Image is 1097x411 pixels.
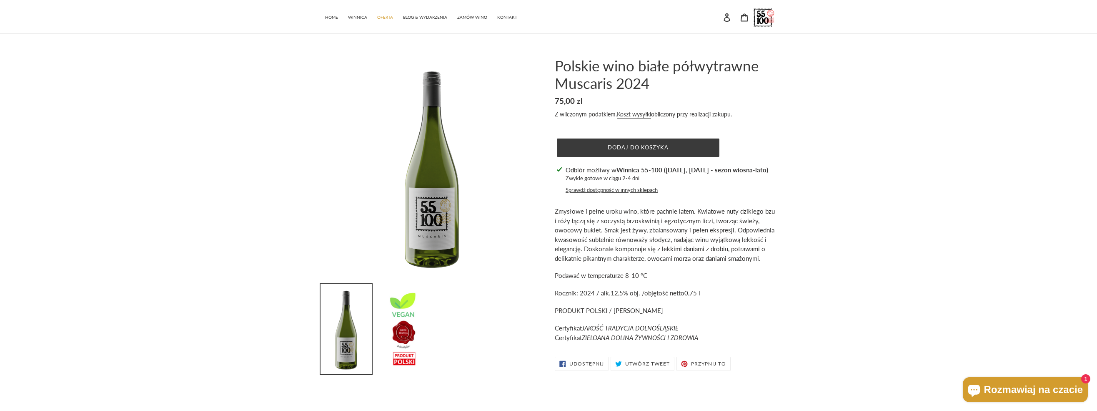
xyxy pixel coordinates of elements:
[644,289,684,297] span: objętość netto
[691,361,726,366] span: Przypnij to
[566,186,658,194] button: Sprawdź dostępność w innych sklepach
[403,15,447,20] span: BLOG & WYDARZENIA
[566,174,768,183] p: Zwykle gotowe w ciągu 2-4 dni
[370,57,494,278] img: Polskie wino białe półwytrawne Muscaris 2024
[555,96,583,106] span: 75,00 zl
[625,361,670,366] span: Utwórz tweet
[325,15,338,20] span: HOME
[399,10,451,23] a: BLOG & WYDARZENIA
[555,306,776,315] p: PRODUKT POLSKI / [PERSON_NAME]
[457,15,487,20] span: ZAMÓW WINO
[616,166,768,174] strong: Winnica 55-100 ([DATE], [DATE] - sezon wiosna-lato)
[617,111,651,119] a: Koszt wysyłki
[555,289,611,297] span: Rocznik: 2024 / alk.
[321,284,372,374] img: Załaduj obraz do przeglądarki galerii, Polskie wino białe półwytrawne Muscaris 2024
[348,15,367,20] span: WINNICA
[555,207,775,262] span: Zmysłowe i pełne uroku wino, które pachnie latem. Kwiatowe nuty dzikiego bzu i róży łączą się z s...
[377,15,393,20] span: OFERTA
[555,110,776,119] div: Z wliczonym podatkiem. obliczony przy realizacji zakupu.
[569,361,604,366] span: Udostępnij
[555,323,776,342] p: Certyfikat Certyfikat
[557,139,719,157] button: Dodaj do koszyka
[582,334,698,341] em: ZIELOANA DOLINA ŻYWNOŚCI I ZDROWIA
[321,10,342,23] a: HOME
[960,377,1090,404] inbox-online-store-chat: Czat w sklepie online Shopify
[373,10,397,23] a: OFERTA
[684,289,700,297] span: 0,75 l
[555,271,776,280] p: Podawać w temperaturze 8-10 °C
[344,10,371,23] a: WINNICA
[555,57,776,92] h1: Polskie wino białe półwytrawne Muscaris 2024
[497,15,517,20] span: KONTAKT
[611,289,644,297] span: 12,5% obj. /
[378,284,429,374] img: Załaduj obraz do przeglądarki galerii, Polskie wino białe półwytrawne Muscaris 2024
[608,144,669,151] span: Dodaj do koszyka
[582,324,679,332] em: JAKOŚĆ TRADYCJA DOLNOŚLĄSKIE
[566,165,768,175] p: Odbiór możliwy w
[493,10,521,23] a: KONTAKT
[453,10,491,23] a: ZAMÓW WINO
